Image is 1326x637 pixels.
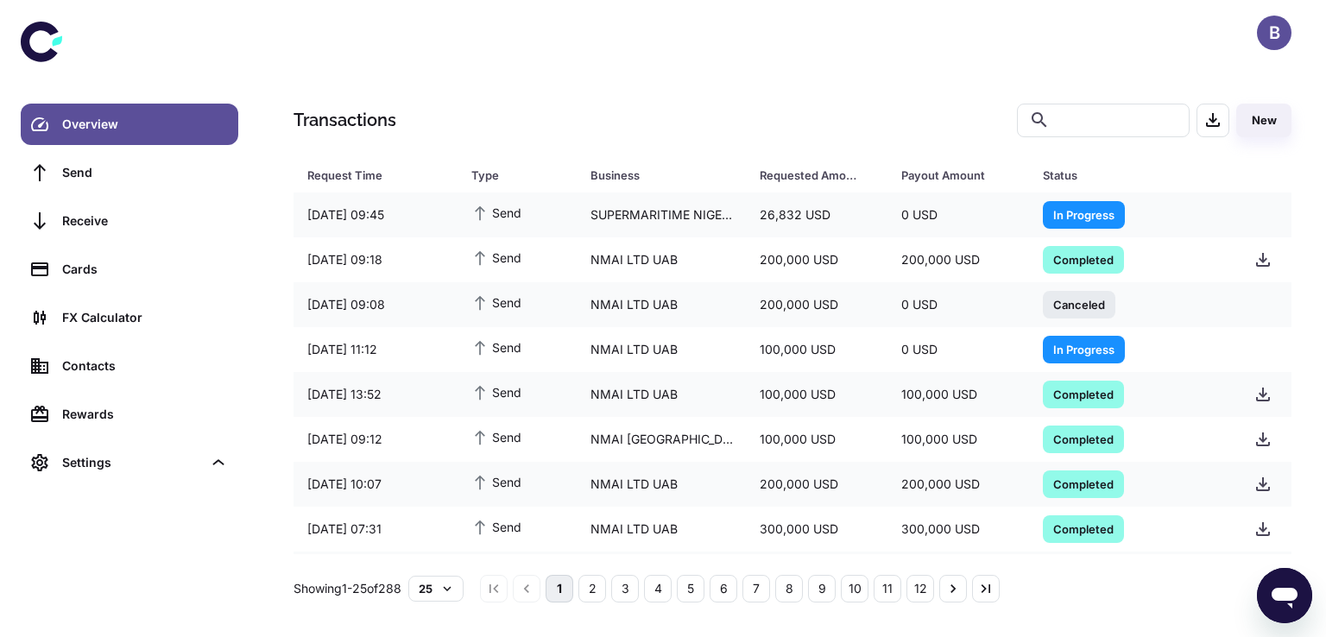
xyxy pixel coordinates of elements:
[1043,430,1124,447] span: Completed
[1043,520,1124,537] span: Completed
[746,468,887,501] div: 200,000 USD
[62,211,228,230] div: Receive
[62,260,228,279] div: Cards
[294,579,401,598] p: Showing 1-25 of 288
[577,288,747,321] div: NMAI LTD UAB
[294,333,458,366] div: [DATE] 11:12
[887,199,1029,231] div: 0 USD
[21,442,238,483] div: Settings
[760,163,881,187] span: Requested Amount
[611,575,639,602] button: Go to page 3
[307,163,428,187] div: Request Time
[471,248,521,267] span: Send
[21,249,238,290] a: Cards
[874,575,901,602] button: Go to page 11
[578,575,606,602] button: Go to page 2
[887,243,1029,276] div: 200,000 USD
[408,576,464,602] button: 25
[477,575,1002,602] nav: pagination navigation
[577,513,747,546] div: NMAI LTD UAB
[1043,250,1124,268] span: Completed
[841,575,868,602] button: Go to page 10
[746,333,887,366] div: 100,000 USD
[471,472,521,491] span: Send
[294,378,458,411] div: [DATE] 13:52
[746,378,887,411] div: 100,000 USD
[1043,475,1124,492] span: Completed
[1043,163,1220,187] span: Status
[294,513,458,546] div: [DATE] 07:31
[577,333,747,366] div: NMAI LTD UAB
[294,199,458,231] div: [DATE] 09:45
[1043,163,1197,187] div: Status
[1236,104,1291,137] button: New
[746,513,887,546] div: 300,000 USD
[471,163,547,187] div: Type
[901,163,1000,187] div: Payout Amount
[307,163,451,187] span: Request Time
[677,575,704,602] button: Go to page 5
[887,378,1029,411] div: 100,000 USD
[471,382,521,401] span: Send
[887,288,1029,321] div: 0 USD
[294,243,458,276] div: [DATE] 09:18
[746,243,887,276] div: 200,000 USD
[972,575,1000,602] button: Go to last page
[471,203,521,222] span: Send
[746,423,887,456] div: 100,000 USD
[887,333,1029,366] div: 0 USD
[577,468,747,501] div: NMAI LTD UAB
[471,163,570,187] span: Type
[471,517,521,536] span: Send
[294,468,458,501] div: [DATE] 10:07
[939,575,967,602] button: Go to next page
[62,163,228,182] div: Send
[62,115,228,134] div: Overview
[21,297,238,338] a: FX Calculator
[1257,16,1291,50] button: B
[471,427,521,446] span: Send
[294,423,458,456] div: [DATE] 09:12
[546,575,573,602] button: page 1
[1043,385,1124,402] span: Completed
[577,243,747,276] div: NMAI LTD UAB
[577,199,747,231] div: SUPERMARITIME NIGERIA LTD
[294,107,396,133] h1: Transactions
[775,575,803,602] button: Go to page 8
[21,394,238,435] a: Rewards
[1043,205,1125,223] span: In Progress
[746,199,887,231] div: 26,832 USD
[21,104,238,145] a: Overview
[62,356,228,375] div: Contacts
[294,288,458,321] div: [DATE] 09:08
[760,163,858,187] div: Requested Amount
[1043,295,1115,312] span: Canceled
[1043,340,1125,357] span: In Progress
[21,200,238,242] a: Receive
[887,423,1029,456] div: 100,000 USD
[21,345,238,387] a: Contacts
[644,575,672,602] button: Go to page 4
[577,378,747,411] div: NMAI LTD UAB
[62,453,202,472] div: Settings
[808,575,836,602] button: Go to page 9
[62,405,228,424] div: Rewards
[887,468,1029,501] div: 200,000 USD
[742,575,770,602] button: Go to page 7
[901,163,1022,187] span: Payout Amount
[21,152,238,193] a: Send
[577,423,747,456] div: NMAI [GEOGRAPHIC_DATA]
[1257,568,1312,623] iframe: Button to launch messaging window
[710,575,737,602] button: Go to page 6
[471,337,521,356] span: Send
[906,575,934,602] button: Go to page 12
[746,288,887,321] div: 200,000 USD
[887,513,1029,546] div: 300,000 USD
[471,293,521,312] span: Send
[62,308,228,327] div: FX Calculator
